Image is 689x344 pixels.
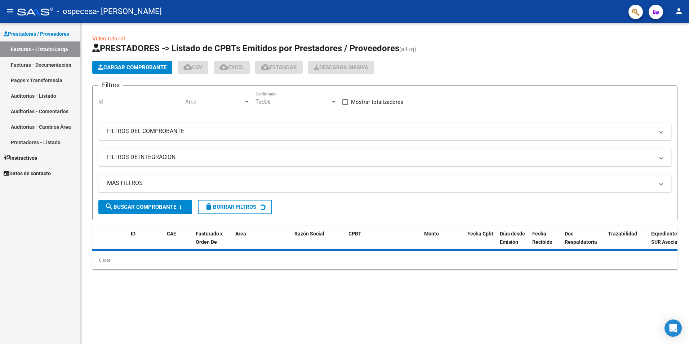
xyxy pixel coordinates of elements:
button: Descarga Masiva [308,61,374,74]
datatable-header-cell: Trazabilidad [605,226,648,258]
mat-icon: person [675,7,683,16]
div: 0 total [92,251,677,269]
datatable-header-cell: Fecha Recibido [529,226,562,258]
mat-icon: cloud_download [261,63,270,71]
span: Trazabilidad [608,231,637,237]
a: Video tutorial [92,35,125,42]
span: Doc Respaldatoria [565,231,597,245]
div: Open Intercom Messenger [664,319,682,337]
span: EXCEL [219,64,244,71]
button: Cargar Comprobante [92,61,172,74]
button: Buscar Comprobante [98,200,192,214]
span: Buscar Comprobante [105,204,176,210]
span: ID [131,231,135,237]
button: CSV [178,61,208,74]
mat-expansion-panel-header: FILTROS DE INTEGRACION [98,149,671,166]
span: (alt+q) [399,46,416,53]
button: EXCEL [214,61,250,74]
span: Area [185,98,244,105]
app-download-masive: Descarga masiva de comprobantes (adjuntos) [308,61,374,74]
mat-icon: cloud_download [219,63,228,71]
span: Fecha Recibido [532,231,552,245]
span: Estandar [261,64,297,71]
span: Mostrar totalizadores [351,98,403,106]
datatable-header-cell: Doc Respaldatoria [562,226,605,258]
span: Borrar Filtros [204,204,256,210]
mat-expansion-panel-header: FILTROS DEL COMPROBANTE [98,123,671,140]
span: Cargar Comprobante [98,64,166,71]
mat-expansion-panel-header: MAS FILTROS [98,175,671,192]
span: Prestadores / Proveedores [4,30,69,38]
datatable-header-cell: Fecha Cpbt [464,226,497,258]
h3: Filtros [98,80,123,90]
mat-icon: menu [6,7,14,16]
span: CPBT [348,231,361,237]
span: Area [235,231,246,237]
span: Instructivos [4,154,37,162]
span: - ospecesa [57,4,97,19]
span: CAE [167,231,176,237]
datatable-header-cell: Expediente SUR Asociado [648,226,688,258]
span: Facturado x Orden De [196,231,223,245]
datatable-header-cell: Días desde Emisión [497,226,529,258]
datatable-header-cell: Facturado x Orden De [193,226,232,258]
datatable-header-cell: CAE [164,226,193,258]
datatable-header-cell: CPBT [346,226,421,258]
datatable-header-cell: ID [128,226,164,258]
mat-icon: search [105,202,114,211]
datatable-header-cell: Area [232,226,281,258]
span: - [PERSON_NAME] [97,4,162,19]
mat-panel-title: FILTROS DEL COMPROBANTE [107,127,654,135]
span: Días desde Emisión [500,231,525,245]
span: Descarga Masiva [314,64,368,71]
button: Borrar Filtros [198,200,272,214]
mat-panel-title: FILTROS DE INTEGRACION [107,153,654,161]
span: Fecha Cpbt [467,231,493,237]
span: PRESTADORES -> Listado de CPBTs Emitidos por Prestadores / Proveedores [92,43,399,53]
span: Monto [424,231,439,237]
span: Expediente SUR Asociado [651,231,683,245]
mat-icon: delete [204,202,213,211]
datatable-header-cell: Monto [421,226,464,258]
button: Estandar [255,61,303,74]
mat-panel-title: MAS FILTROS [107,179,654,187]
datatable-header-cell: Razón Social [292,226,346,258]
span: Razón Social [294,231,324,237]
span: Todos [255,98,271,105]
span: Datos de contacto [4,169,51,177]
mat-icon: cloud_download [183,63,192,71]
span: CSV [183,64,203,71]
